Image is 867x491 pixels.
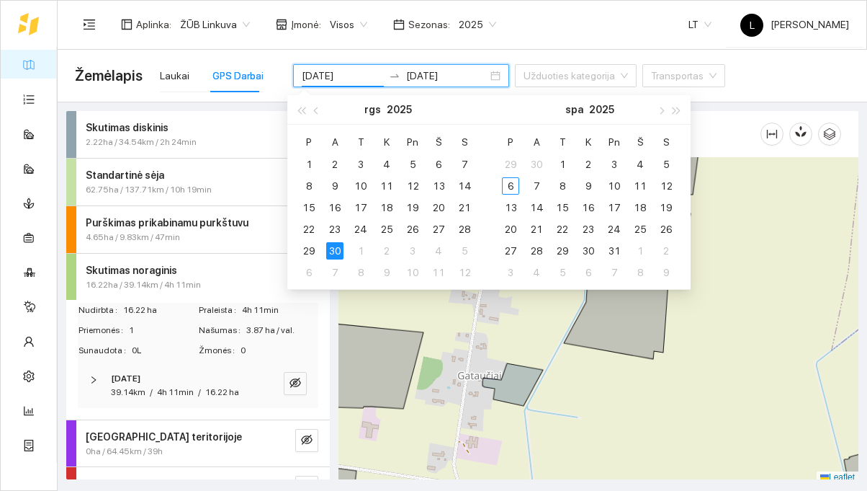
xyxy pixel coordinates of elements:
div: 30 [326,242,343,260]
div: 2 [326,156,343,173]
td: 2025-10-24 [601,218,627,240]
button: eye-invisible [295,429,318,452]
div: 14 [456,177,473,195]
td: 2025-09-24 [348,218,374,240]
span: 2.22ha / 34.54km / 2h 24min [86,136,197,149]
div: 9 [657,264,675,281]
div: Purškimas prikabinamu purkštuvu4.65ha / 9.83km / 47mineye-invisible [66,206,330,253]
span: 4h 11min [157,387,194,397]
th: A [524,131,549,154]
td: 2025-11-03 [498,262,524,283]
span: Žmonės [199,344,241,358]
th: P [296,131,322,154]
span: to [389,70,400,81]
input: Pradžios data [302,68,383,84]
span: shop [276,19,287,30]
strong: [DATE] [111,373,140,384]
span: Aplinka : [136,17,171,32]
div: [DATE]39.14km/4h 11min/16.22 haeye-invisible [78,363,318,408]
div: 8 [632,264,649,281]
td: 2025-11-07 [601,262,627,283]
td: 2025-11-05 [549,262,575,283]
span: 4h 11min [242,304,318,317]
div: 6 [300,264,318,281]
td: 2025-10-27 [498,240,524,262]
td: 2025-09-18 [374,197,400,218]
div: 25 [378,221,395,238]
div: 29 [502,156,519,173]
button: column-width [760,123,783,146]
div: Skutimas noraginis16.22ha / 39.14km / 4h 11mineye-invisible [66,254,330,301]
div: 21 [456,199,473,216]
td: 2025-10-03 [601,154,627,175]
div: 13 [430,177,447,195]
div: Standartinė sėja62.75ha / 137.71km / 10h 19mineye-invisible [66,159,330,205]
td: 2025-09-20 [426,197,452,218]
a: Leaflet [820,472,855,482]
td: 2025-10-02 [374,240,400,262]
td: 2025-10-12 [653,175,679,197]
td: 2025-09-28 [452,218,477,240]
td: 2025-10-04 [627,154,653,175]
td: 2025-10-29 [549,240,575,262]
td: 2025-09-25 [374,218,400,240]
button: spa [565,95,583,124]
div: 11 [378,177,395,195]
span: layout [121,19,132,30]
span: 3.87 ha / val. [246,324,318,337]
span: 4.65ha / 9.83km / 47min [86,231,180,244]
td: 2025-10-25 [627,218,653,240]
input: Pabaigos data [406,68,488,84]
td: 2025-10-03 [400,240,426,262]
th: K [374,131,400,154]
div: 7 [528,177,545,195]
td: 2025-09-09 [322,175,348,197]
span: 16.22ha / 39.14km / 4h 11min [86,278,201,292]
div: 3 [606,156,623,173]
div: 1 [300,156,318,173]
td: 2025-09-03 [348,154,374,175]
span: Našumas [199,324,246,337]
button: 2025 [589,95,614,124]
td: 2025-10-13 [498,197,524,218]
div: 11 [632,177,649,195]
span: 16.22 ha [123,304,197,317]
td: 2025-10-26 [653,218,679,240]
th: K [575,131,601,154]
div: 8 [300,177,318,195]
td: 2025-09-15 [296,197,322,218]
div: 8 [352,264,369,281]
div: 20 [430,199,447,216]
div: 27 [502,242,519,260]
td: 2025-09-29 [498,154,524,175]
td: 2025-10-20 [498,218,524,240]
strong: Javų derliaus nuėmimas [86,478,199,490]
td: 2025-10-21 [524,218,549,240]
td: 2025-10-08 [348,262,374,283]
div: 28 [528,242,545,260]
td: 2025-10-08 [549,175,575,197]
div: 7 [326,264,343,281]
td: 2025-11-08 [627,262,653,283]
td: 2025-10-11 [627,175,653,197]
div: 4 [632,156,649,173]
td: 2025-10-16 [575,197,601,218]
th: S [653,131,679,154]
td: 2025-10-02 [575,154,601,175]
td: 2025-09-10 [348,175,374,197]
div: 27 [430,221,447,238]
span: 2025 [459,14,496,35]
div: 22 [554,221,571,238]
td: 2025-09-13 [426,175,452,197]
span: 0 [241,344,318,358]
div: 30 [580,242,597,260]
td: 2025-09-21 [452,197,477,218]
td: 2025-09-19 [400,197,426,218]
span: 62.75ha / 137.71km / 10h 19min [86,183,212,197]
div: 7 [606,264,623,281]
td: 2025-10-11 [426,262,452,283]
div: 16 [580,199,597,216]
div: 7 [456,156,473,173]
div: 2 [580,156,597,173]
span: calendar [393,19,405,30]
